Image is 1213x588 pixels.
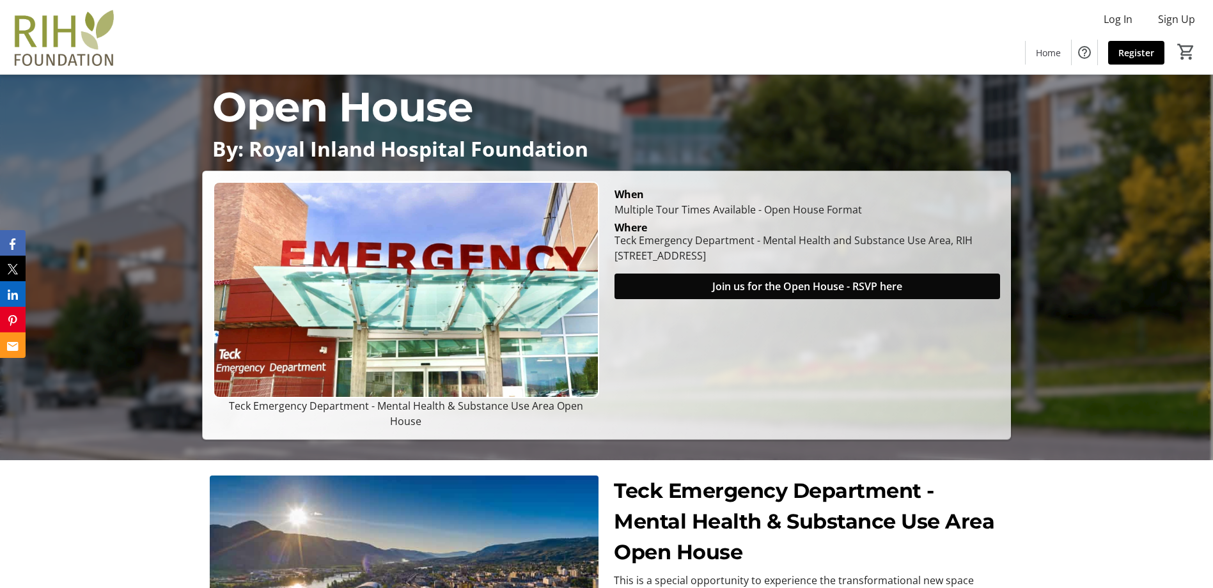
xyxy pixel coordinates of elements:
[1118,46,1154,59] span: Register
[1108,41,1164,65] a: Register
[1093,9,1143,29] button: Log In
[212,137,1001,160] p: By: Royal Inland Hospital Foundation
[1148,9,1205,29] button: Sign Up
[1072,40,1097,65] button: Help
[1158,12,1195,27] span: Sign Up
[614,222,647,233] div: Where
[8,5,121,69] img: Royal Inland Hospital Foundation 's Logo
[1026,41,1071,65] a: Home
[213,182,599,398] img: Campaign CTA Media Photo
[614,248,973,263] div: [STREET_ADDRESS]
[1104,12,1132,27] span: Log In
[614,233,973,248] div: Teck Emergency Department - Mental Health and Substance Use Area, RIH
[712,279,902,294] span: Join us for the Open House - RSVP here
[213,398,599,429] p: Teck Emergency Department - Mental Health & Substance Use Area Open House
[614,187,644,202] div: When
[1036,46,1061,59] span: Home
[1175,40,1198,63] button: Cart
[614,476,1003,568] p: Teck Emergency Department - Mental Health & Substance Use Area Open House
[614,202,1000,217] div: Multiple Tour Times Available - Open House Format
[614,274,1000,299] button: Join us for the Open House - RSVP here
